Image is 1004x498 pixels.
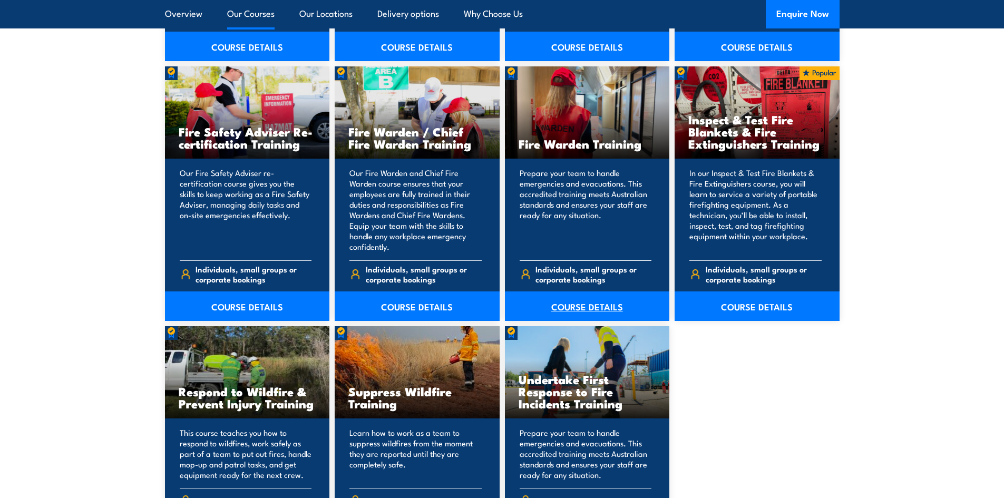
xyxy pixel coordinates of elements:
span: Individuals, small groups or corporate bookings [535,264,651,284]
a: COURSE DETAILS [335,32,500,61]
h3: Fire Warden Training [519,138,656,150]
h3: Fire Warden / Chief Fire Warden Training [348,125,486,150]
h3: Undertake First Response to Fire Incidents Training [519,373,656,409]
span: Individuals, small groups or corporate bookings [196,264,311,284]
a: COURSE DETAILS [675,32,840,61]
p: Prepare your team to handle emergencies and evacuations. This accredited training meets Australia... [520,168,652,252]
a: COURSE DETAILS [505,32,670,61]
h3: Respond to Wildfire & Prevent Injury Training [179,385,316,409]
a: COURSE DETAILS [675,291,840,321]
p: Prepare your team to handle emergencies and evacuations. This accredited training meets Australia... [520,427,652,480]
p: Learn how to work as a team to suppress wildfires from the moment they are reported until they ar... [349,427,482,480]
h3: Fire Safety Adviser Re-certification Training [179,125,316,150]
p: Our Fire Safety Adviser re-certification course gives you the skills to keep working as a Fire Sa... [180,168,312,252]
p: In our Inspect & Test Fire Blankets & Fire Extinguishers course, you will learn to service a vari... [689,168,822,252]
p: Our Fire Warden and Chief Fire Warden course ensures that your employees are fully trained in the... [349,168,482,252]
a: COURSE DETAILS [505,291,670,321]
span: Individuals, small groups or corporate bookings [366,264,482,284]
a: COURSE DETAILS [165,291,330,321]
a: COURSE DETAILS [335,291,500,321]
h3: Inspect & Test Fire Blankets & Fire Extinguishers Training [688,113,826,150]
p: This course teaches you how to respond to wildfires, work safely as part of a team to put out fir... [180,427,312,480]
span: Individuals, small groups or corporate bookings [706,264,822,284]
a: COURSE DETAILS [165,32,330,61]
h3: Suppress Wildfire Training [348,385,486,409]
